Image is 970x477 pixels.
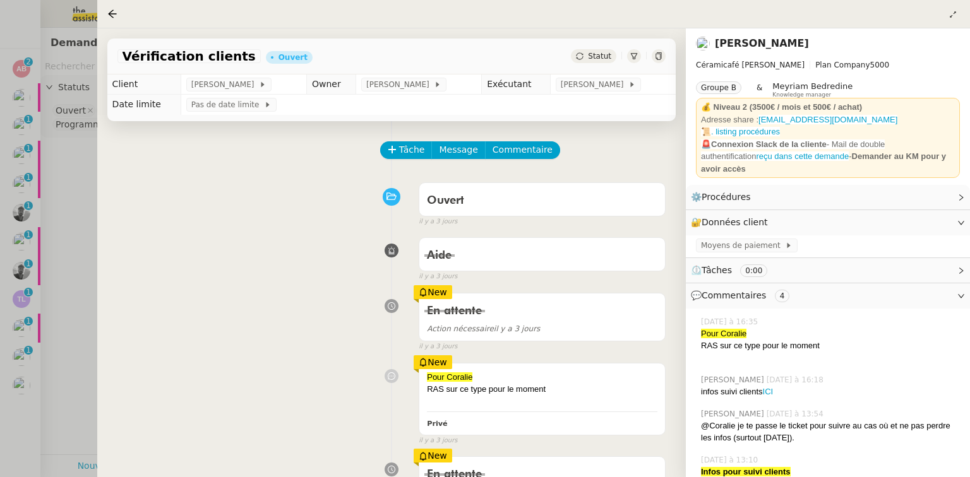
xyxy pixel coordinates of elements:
[772,91,831,98] span: Knowledge manager
[701,420,960,444] div: @Coralie je te passe le ticket pour suivre au cas où et ne pas perdre les infos (surtout [DATE]).
[380,141,433,159] button: Tâche
[772,81,853,91] span: Meyriam Bedredine
[696,61,805,69] span: Céramicafé [PERSON_NAME]
[482,74,551,95] td: Exécutant
[588,52,611,61] span: Statut
[772,81,853,98] app-user-label: Knowledge manager
[107,95,181,115] td: Date limite
[414,355,452,369] div: New
[419,216,457,227] span: il y a 3 jours
[740,264,767,277] nz-tag: 0:00
[414,449,452,462] div: New
[123,50,256,62] span: Vérification clients
[701,386,960,398] div: infos suivi clients
[701,467,791,476] strong: Infos pour suivi clients
[701,374,767,386] span: [PERSON_NAME]
[702,290,766,300] span: Commentaires
[427,372,472,382] span: Pour Coralie
[767,374,826,386] span: [DATE] à 16:18
[758,115,897,124] a: [EMAIL_ADDRESS][DOMAIN_NAME]
[439,143,477,157] span: Message
[715,37,809,49] a: [PERSON_NAME]
[366,78,434,91] span: [PERSON_NAME]
[701,139,711,149] span: 🚨
[431,141,485,159] button: Message
[107,74,181,95] td: Client
[701,127,780,136] a: 📜. listing procédures
[427,305,482,317] span: En attente
[701,316,760,327] span: [DATE] à 16:35
[686,283,970,308] div: 💬Commentaires 4
[701,114,955,126] div: Adresse share :
[493,143,553,157] span: Commentaire
[701,138,955,175] div: -
[427,324,494,333] span: Action nécessaire
[691,190,757,204] span: ⚙️
[419,341,457,352] span: il y a 3 jours
[278,54,308,61] div: Ouvert
[763,387,774,396] a: ICI
[702,192,751,202] span: Procédures
[815,61,870,69] span: Plan Company
[701,102,862,112] strong: 💰 Niveau 2 (3500€ / mois et 500€ / achat)
[427,195,464,206] span: Ouvert
[757,81,762,98] span: &
[870,61,890,69] span: 5000
[775,290,790,302] nz-tag: 4
[686,210,970,235] div: 🔐Données client
[686,258,970,283] div: ⏲️Tâches 0:00
[191,98,264,111] span: Pas de date limite
[419,271,457,282] span: il y a 3 jours
[427,250,452,261] span: Aide
[561,78,628,91] span: [PERSON_NAME]
[702,217,768,227] span: Données client
[307,74,356,95] td: Owner
[701,239,785,252] span: Moyens de paiement
[419,435,457,446] span: il y a 3 jours
[756,151,849,161] a: reçu dans cette demande
[701,339,960,352] div: RAS sur ce type pour le moment
[691,290,794,300] span: 💬
[485,141,560,159] button: Commentaire
[701,329,746,338] span: Pour Coralie
[701,151,946,174] strong: Demander au KM pour y avoir accès
[427,420,447,428] b: Privé
[701,408,767,420] span: [PERSON_NAME]
[691,265,778,275] span: ⏲️
[767,408,826,420] span: [DATE] à 13:54
[686,185,970,209] div: ⚙️Procédures
[399,143,425,157] span: Tâche
[427,324,540,333] span: il y a 3 jours
[702,265,732,275] span: Tâches
[696,81,741,94] nz-tag: Groupe B
[414,285,452,299] div: New
[691,215,773,230] span: 🔐
[191,78,259,91] span: [PERSON_NAME]
[701,454,760,466] span: [DATE] à 13:10
[696,37,710,50] img: users%2F9mvJqJUvllffspLsQzytnd0Nt4c2%2Favatar%2F82da88e3-d90d-4e39-b37d-dcb7941179ae
[711,139,827,149] strong: Connexion Slack de la cliente
[427,383,657,396] div: RAS sur ce type pour le moment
